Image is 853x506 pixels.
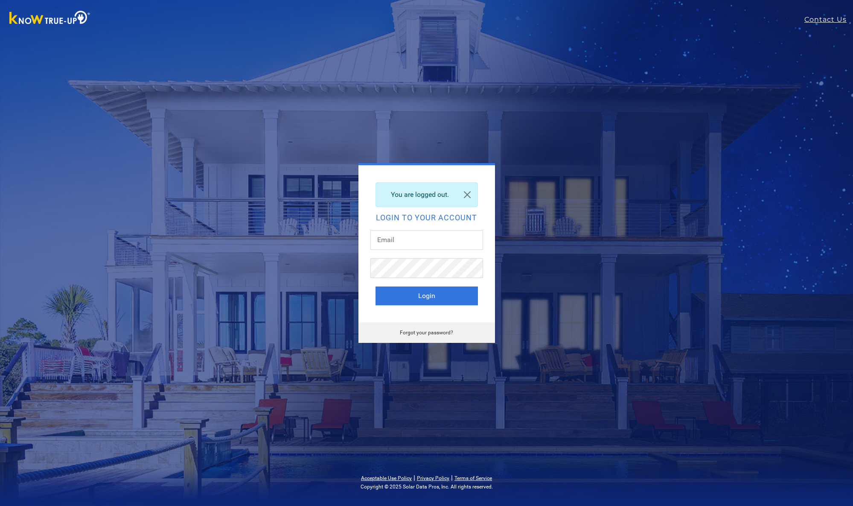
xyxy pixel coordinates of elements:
span: | [413,474,415,482]
a: Close [457,183,477,207]
div: You are logged out. [376,182,478,207]
a: Acceptable Use Policy [361,475,412,481]
span: | [451,474,453,482]
a: Forgot your password? [400,330,453,336]
img: Know True-Up [5,9,95,28]
a: Contact Us [804,15,853,25]
button: Login [376,287,478,305]
h2: Login to your account [376,214,478,222]
a: Terms of Service [454,475,492,481]
a: Privacy Policy [417,475,449,481]
input: Email [370,230,483,250]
